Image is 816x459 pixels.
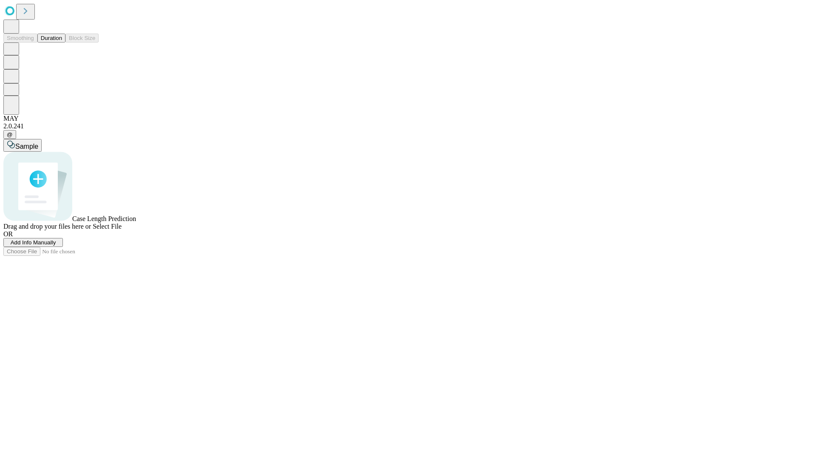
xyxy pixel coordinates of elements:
[72,215,136,222] span: Case Length Prediction
[15,143,38,150] span: Sample
[3,238,63,247] button: Add Info Manually
[3,122,813,130] div: 2.0.241
[3,230,13,238] span: OR
[37,34,65,42] button: Duration
[3,139,42,152] button: Sample
[3,115,813,122] div: MAY
[65,34,99,42] button: Block Size
[3,130,16,139] button: @
[3,34,37,42] button: Smoothing
[93,223,122,230] span: Select File
[3,223,91,230] span: Drag and drop your files here or
[11,239,56,246] span: Add Info Manually
[7,131,13,138] span: @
